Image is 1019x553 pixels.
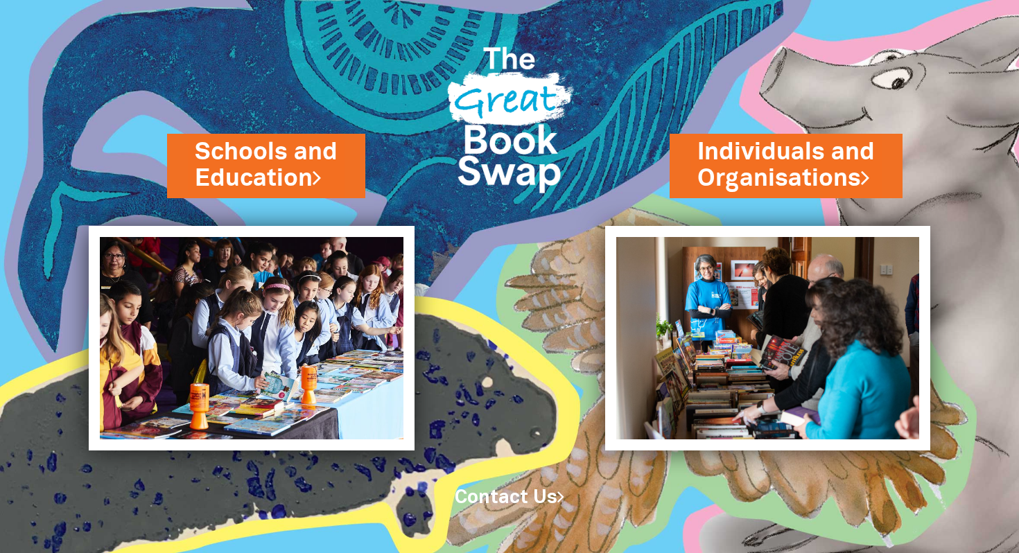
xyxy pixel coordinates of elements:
[697,136,875,195] a: Individuals andOrganisations
[195,136,338,195] a: Schools andEducation
[455,489,564,507] a: Contact Us
[435,17,584,214] img: Great Bookswap logo
[605,226,931,450] img: Individuals and Organisations
[89,226,415,450] img: Schools and Education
